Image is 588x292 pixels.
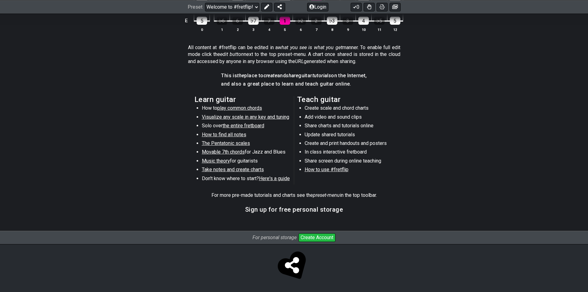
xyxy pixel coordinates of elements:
[278,44,342,50] em: what you see is what you get
[205,2,259,11] select: Preset
[261,26,277,33] th: 4
[343,17,353,25] div: 3
[308,26,324,33] th: 7
[264,17,274,25] div: 7
[202,122,290,131] li: Solo over
[305,114,393,122] li: Add video and sound clips
[311,17,322,25] div: 2
[197,17,207,25] div: 5
[202,140,250,146] span: The Pentatonic scales
[214,26,230,33] th: 1
[305,140,393,149] li: Create and print handouts and posters
[202,158,230,164] span: Music theory
[305,158,393,166] li: Share screen during online teaching
[377,2,388,11] button: Print
[217,17,227,25] div: ♭6
[286,73,298,78] em: share
[202,167,264,172] span: Take notes and create charts
[293,26,308,33] th: 6
[305,105,393,113] li: Create scale and chord charts
[230,26,245,33] th: 2
[364,2,375,11] button: Toggle Dexterity for all fretkits
[259,176,290,181] span: Here's a guide
[182,15,190,27] td: E
[202,158,290,166] li: for guitarists
[245,206,343,213] h3: Sign up for free personal storage
[295,17,306,25] div: ♭2
[305,167,348,172] span: How to use #fretflip
[307,2,328,11] button: Login
[232,17,243,25] div: 6
[358,17,369,25] div: 4
[327,17,337,25] div: ♭3
[297,96,394,103] h2: Teach guitar
[277,26,293,33] th: 5
[188,44,400,65] p: All content at #fretflip can be edited in a manner. To enable full edit mode click the next to th...
[312,73,331,78] em: tutorials
[194,96,291,103] h2: Learn guitar
[340,26,356,33] th: 9
[202,149,245,155] span: Movable 7th chords
[202,105,290,113] li: How to
[202,132,246,138] span: How to find all notes
[351,2,362,11] button: 0
[356,26,371,33] th: 10
[371,26,387,33] th: 11
[220,51,244,57] em: edit button
[252,235,297,240] i: For personal storage
[280,17,290,25] div: 1
[274,2,285,11] button: Share Preset
[374,17,385,25] div: ♭5
[221,72,367,79] h4: This is place to and guitar on the Internet,
[188,4,202,10] span: Preset
[295,58,304,64] em: URL
[305,149,393,157] li: In class interactive fretboard
[264,73,277,78] em: create
[390,17,400,25] div: 5
[324,26,340,33] th: 8
[387,26,403,33] th: 12
[245,26,261,33] th: 3
[279,252,309,282] span: Click to store and share!
[237,73,244,78] em: the
[298,233,336,242] button: Create Account
[313,192,340,198] em: preset-menu
[223,123,264,129] span: the entire fretboard
[217,105,262,111] span: play common chords
[202,114,289,120] span: Visualize any scale in any key and tuning
[305,122,393,131] li: Share charts and tutorials online
[261,2,272,11] button: Edit Preset
[211,192,377,199] p: For more pre-made tutorials and charts see the in the top toolbar.
[248,17,259,25] div: ♭7
[305,131,393,140] li: Update shared tutorials
[390,2,401,11] button: Create image
[202,175,290,184] li: Don't know where to start?
[194,26,210,33] th: 0
[202,149,290,157] li: for Jazz and Blues
[221,81,367,87] h4: and also a great place to learn and teach guitar online.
